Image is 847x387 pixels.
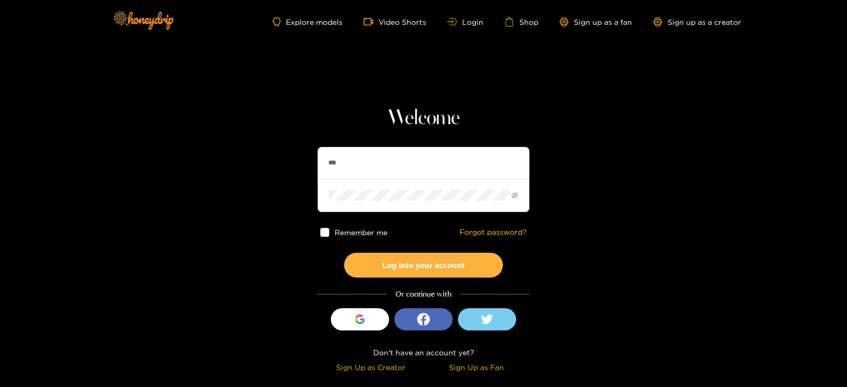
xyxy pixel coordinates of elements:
[511,192,518,199] span: eye-invisible
[504,17,538,26] a: Shop
[364,17,379,26] span: video-camera
[653,17,741,26] a: Sign up as a creator
[318,106,529,131] h1: Welcome
[459,228,527,237] a: Forgot password?
[560,17,632,26] a: Sign up as a fan
[318,288,529,300] div: Or continue with
[364,17,426,26] a: Video Shorts
[273,17,343,26] a: Explore models
[320,361,421,373] div: Sign Up as Creator
[318,346,529,358] div: Don't have an account yet?
[447,18,483,26] a: Login
[344,253,503,278] button: Log into your account
[335,228,388,236] span: Remember me
[426,361,527,373] div: Sign Up as Fan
